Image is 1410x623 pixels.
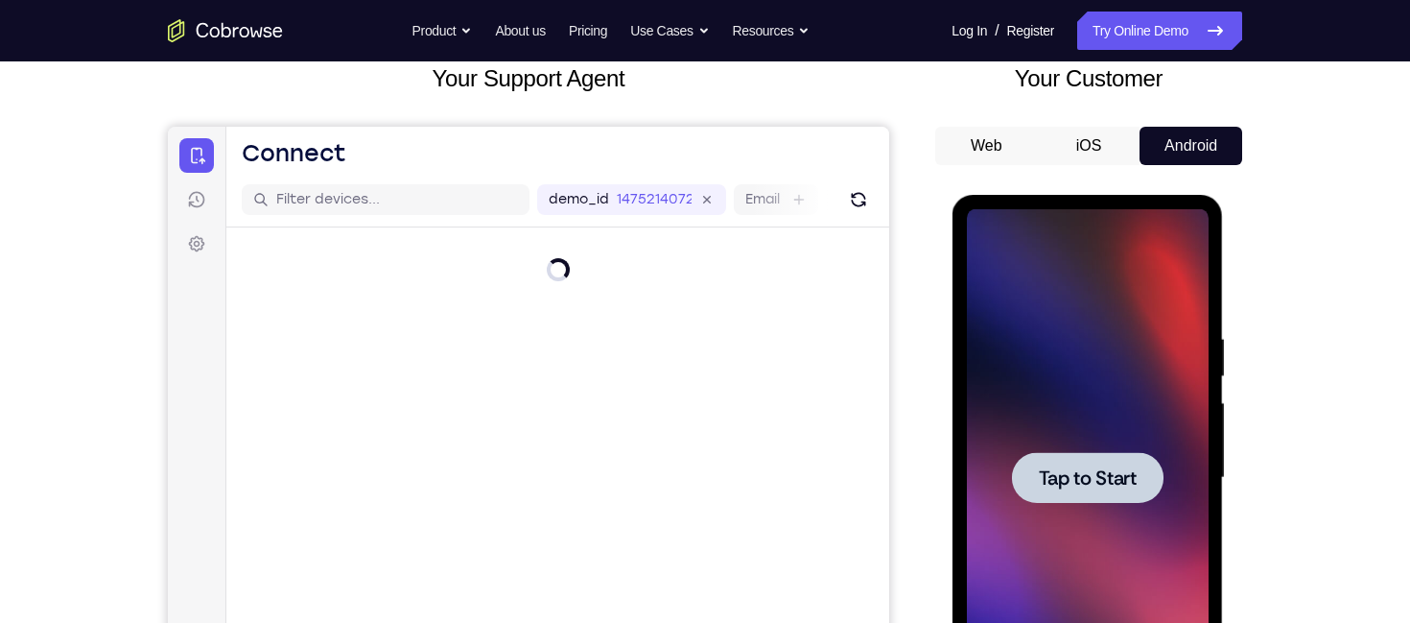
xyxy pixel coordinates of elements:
a: Go to the home page [168,19,283,42]
button: Resources [733,12,811,50]
a: About us [495,12,545,50]
a: Pricing [569,12,607,50]
button: iOS [1038,127,1140,165]
button: Web [935,127,1038,165]
span: / [995,19,999,42]
a: Try Online Demo [1077,12,1242,50]
a: Log In [952,12,987,50]
button: Use Cases [630,12,709,50]
button: Tap to Start [59,257,211,308]
button: Product [412,12,473,50]
h2: Your Support Agent [168,61,889,96]
h2: Your Customer [935,61,1242,96]
button: 6-digit code [332,578,448,616]
span: Tap to Start [86,274,184,293]
a: Register [1007,12,1054,50]
button: Android [1140,127,1242,165]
